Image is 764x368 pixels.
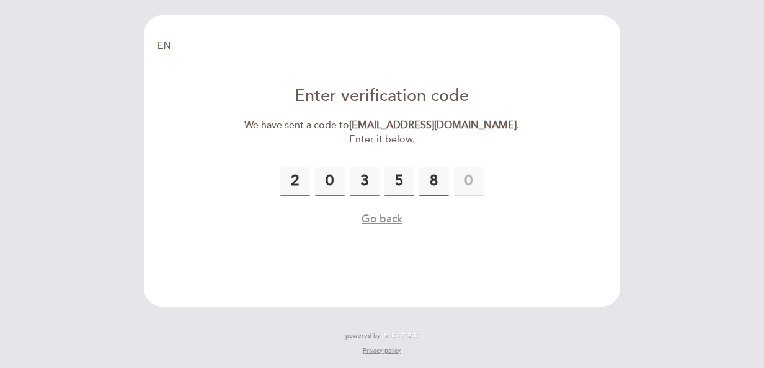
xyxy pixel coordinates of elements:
[383,333,419,339] img: MEITRE
[419,167,449,196] input: 0
[315,167,345,196] input: 0
[384,167,414,196] input: 0
[454,167,484,196] input: 0
[362,211,402,227] button: Go back
[345,331,380,340] span: powered by
[280,167,310,196] input: 0
[350,167,380,196] input: 0
[345,331,419,340] a: powered by
[349,119,517,131] strong: [EMAIL_ADDRESS][DOMAIN_NAME]
[240,118,525,147] div: We have sent a code to . Enter it below.
[240,84,525,108] div: Enter verification code
[363,346,401,355] a: Privacy policy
